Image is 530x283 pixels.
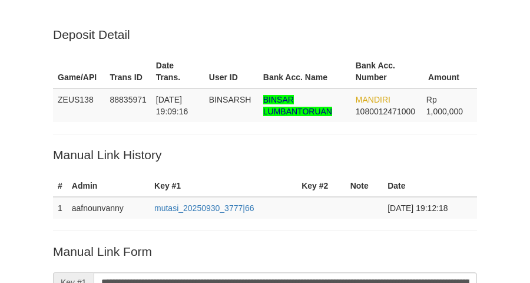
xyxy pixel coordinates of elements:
td: [DATE] 19:12:18 [383,197,477,219]
th: Date Trans. [151,55,204,88]
td: 1 [53,197,67,219]
span: [DATE] 19:09:16 [156,95,188,116]
th: Trans ID [105,55,151,88]
th: Bank Acc. Number [351,55,422,88]
th: Bank Acc. Name [259,55,351,88]
span: BINSARSH [209,95,251,104]
th: Key #2 [297,175,345,197]
td: aafnounvanny [67,197,150,219]
th: Key #1 [150,175,297,197]
p: Deposit Detail [53,26,477,43]
p: Manual Link History [53,146,477,163]
th: Admin [67,175,150,197]
th: User ID [204,55,259,88]
td: 88835971 [105,88,151,122]
th: # [53,175,67,197]
th: Game/API [53,55,105,88]
a: mutasi_20250930_3777|66 [154,203,254,213]
th: Amount [422,55,477,88]
th: Note [346,175,383,197]
span: MANDIRI [356,95,390,104]
td: ZEUS138 [53,88,105,122]
span: Copy 1080012471000 to clipboard [356,107,415,116]
p: Manual Link Form [53,243,477,260]
span: Nama rekening >18 huruf, harap diedit [263,95,332,116]
span: Rp 1,000,000 [426,95,463,116]
th: Date [383,175,477,197]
